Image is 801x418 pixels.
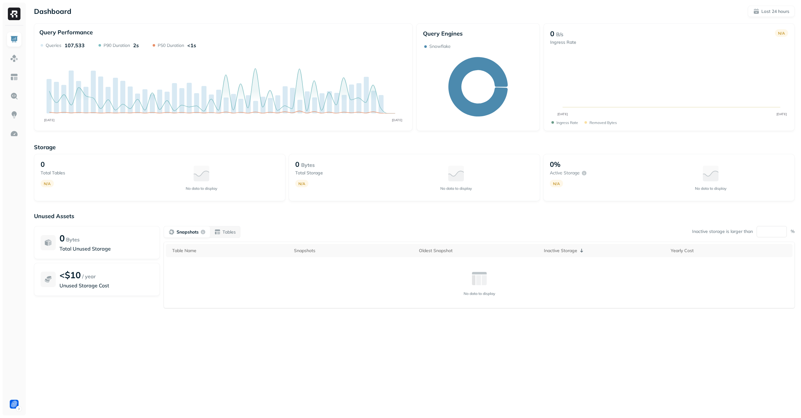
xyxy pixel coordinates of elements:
[59,245,153,252] p: Total Unused Storage
[556,120,578,125] p: Ingress Rate
[177,229,199,235] p: Snapshots
[186,186,217,191] p: No data to display
[59,269,81,280] p: <$10
[223,229,236,235] p: Tables
[34,7,71,16] p: Dashboard
[59,282,153,289] p: Unused Storage Cost
[82,273,96,280] p: / year
[10,54,18,62] img: Assets
[301,161,315,169] p: Bytes
[298,181,305,186] p: N/A
[34,212,795,220] p: Unused Assets
[553,181,560,186] p: N/A
[464,291,495,296] p: No data to display
[791,229,795,234] p: %
[295,170,379,176] p: Total storage
[65,42,85,48] p: 107,533
[34,144,795,151] p: Storage
[41,160,45,169] p: 0
[556,31,563,38] p: B/s
[10,92,18,100] img: Query Explorer
[10,111,18,119] img: Insights
[550,160,561,169] p: 0%
[550,170,580,176] p: Active storage
[423,30,533,37] p: Query Engines
[133,42,139,48] p: 2s
[44,118,55,122] tspan: [DATE]
[557,112,568,116] tspan: [DATE]
[41,170,124,176] p: Total tables
[392,118,403,122] tspan: [DATE]
[776,112,787,116] tspan: [DATE]
[419,248,538,254] div: Oldest Snapshot
[295,160,299,169] p: 0
[44,181,51,186] p: N/A
[39,29,93,36] p: Query Performance
[10,130,18,138] img: Optimization
[294,248,413,254] div: Snapshots
[10,400,19,409] img: Forter
[589,120,617,125] p: Removed bytes
[104,42,130,48] p: P90 Duration
[187,42,196,48] p: <1s
[429,43,451,49] p: Snowflake
[10,73,18,81] img: Asset Explorer
[46,42,61,48] p: Queries
[158,42,184,48] p: P50 Duration
[550,39,576,45] p: Ingress Rate
[550,29,554,38] p: 0
[695,186,726,191] p: No data to display
[761,8,789,14] p: Last 24 hours
[172,248,288,254] div: Table Name
[8,8,20,20] img: Ryft
[778,31,785,36] p: N/A
[66,236,80,243] p: Bytes
[10,35,18,43] img: Dashboard
[544,248,577,254] p: Inactive Storage
[440,186,472,191] p: No data to display
[59,233,65,244] p: 0
[748,6,795,17] button: Last 24 hours
[692,229,753,234] p: Inactive storage is larger than
[671,248,789,254] div: Yearly Cost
